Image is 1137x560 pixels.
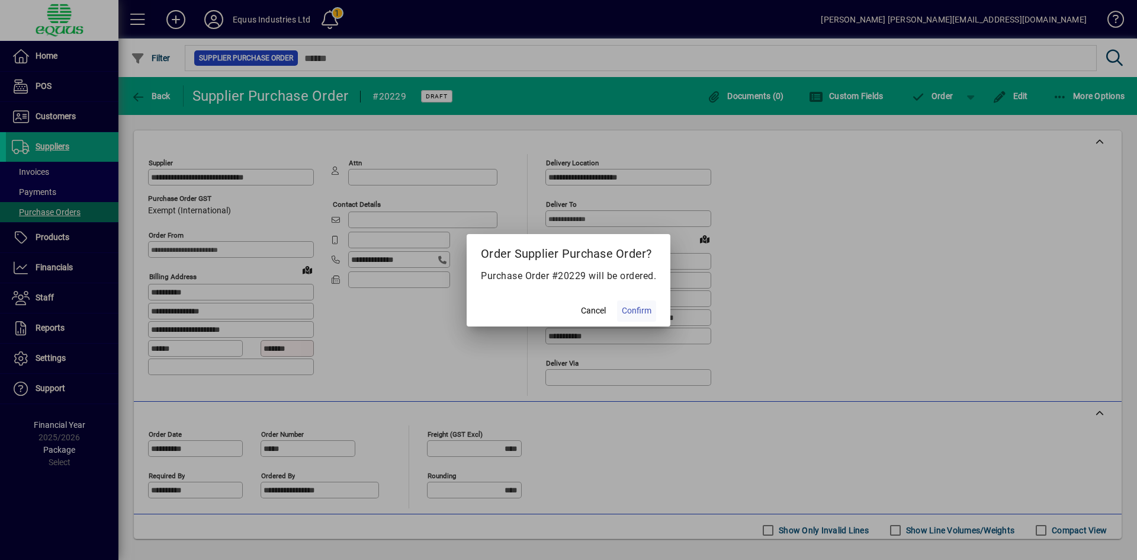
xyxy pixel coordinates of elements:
[581,305,606,317] span: Cancel
[622,305,651,317] span: Confirm
[467,234,670,268] h2: Order Supplier Purchase Order?
[481,269,656,283] p: Purchase Order #20229 will be ordered.
[574,300,612,322] button: Cancel
[617,300,656,322] button: Confirm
